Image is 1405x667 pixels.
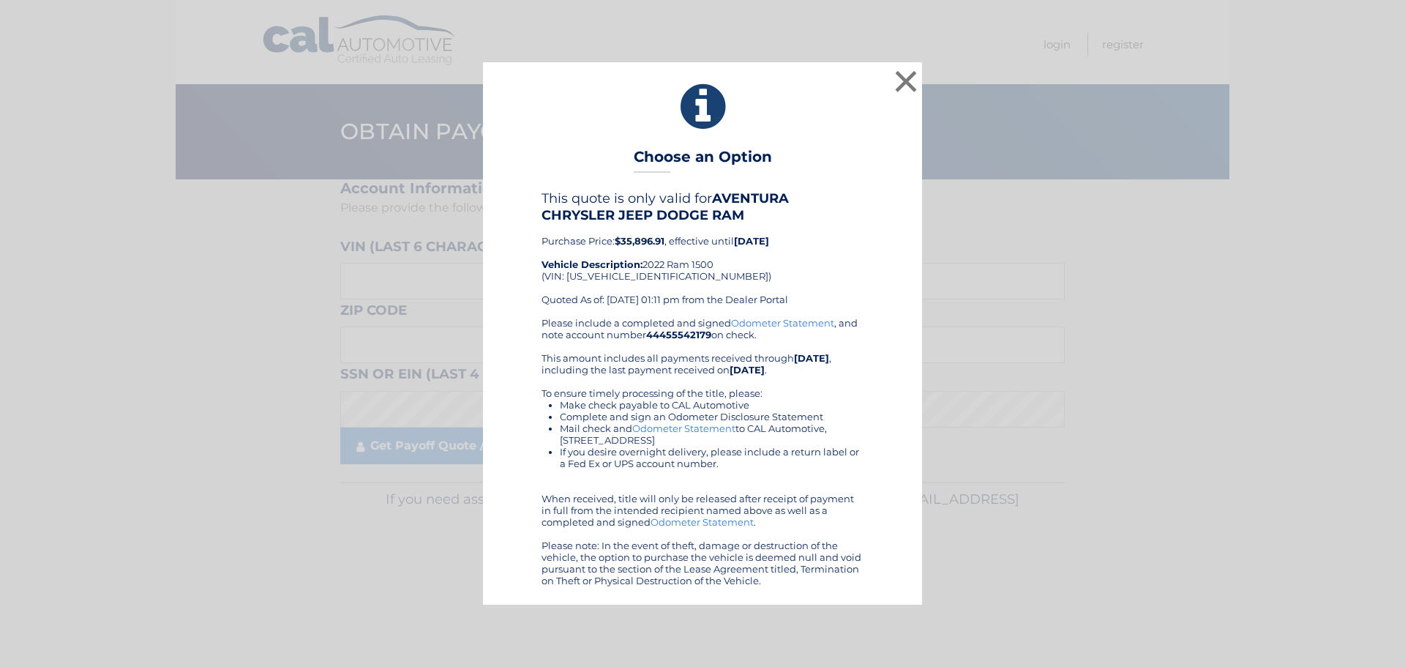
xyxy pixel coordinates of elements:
[651,516,754,528] a: Odometer Statement
[542,258,642,270] strong: Vehicle Description:
[560,399,863,411] li: Make check payable to CAL Automotive
[560,422,863,446] li: Mail check and to CAL Automotive, [STREET_ADDRESS]
[632,422,735,434] a: Odometer Statement
[560,411,863,422] li: Complete and sign an Odometer Disclosure Statement
[891,67,921,96] button: ×
[560,446,863,469] li: If you desire overnight delivery, please include a return label or a Fed Ex or UPS account number.
[542,190,863,316] div: Purchase Price: , effective until 2022 Ram 1500 (VIN: [US_VEHICLE_IDENTIFICATION_NUMBER]) Quoted ...
[542,317,863,586] div: Please include a completed and signed , and note account number on check. This amount includes al...
[730,364,765,376] b: [DATE]
[731,317,834,329] a: Odometer Statement
[615,235,664,247] b: $35,896.91
[646,329,711,340] b: 44455542179
[794,352,829,364] b: [DATE]
[634,148,772,174] h3: Choose an Option
[542,190,863,223] h4: This quote is only valid for
[542,190,789,223] b: AVENTURA CHRYSLER JEEP DODGE RAM
[734,235,769,247] b: [DATE]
